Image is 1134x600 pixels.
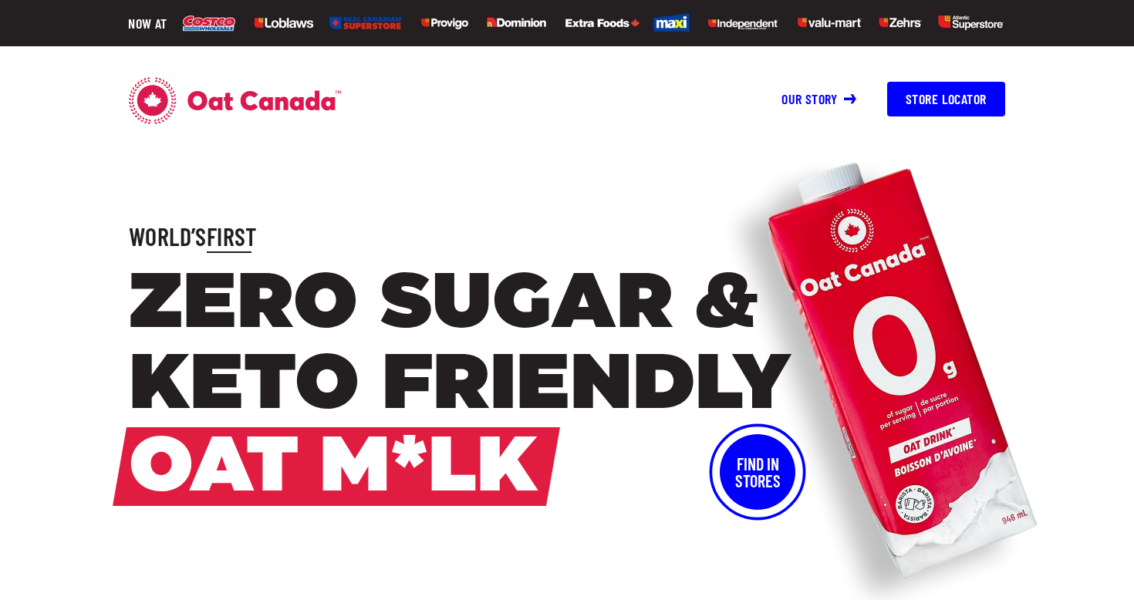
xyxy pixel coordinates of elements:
[887,82,1005,116] button: Store Locator
[129,265,1005,510] h1: Zero Sugar & Keto Friendly
[781,90,856,107] a: Our story
[872,92,1005,107] a: Store Locator
[720,434,795,510] button: Find InStores
[128,14,167,32] h4: NOW AT
[129,427,538,506] span: Oat M*lk
[207,221,257,251] span: First
[129,220,1005,253] h3: World’s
